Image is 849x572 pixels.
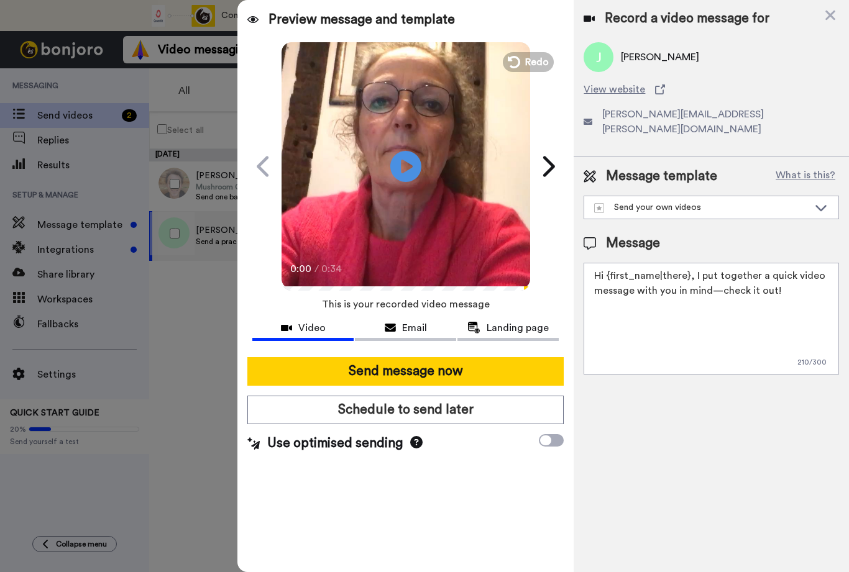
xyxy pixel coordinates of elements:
[594,201,809,214] div: Send your own videos
[247,396,564,424] button: Schedule to send later
[606,234,660,253] span: Message
[584,263,839,375] textarea: Hi {first_name|there}, I put together a quick video message with you in mind—check it out!
[322,291,490,318] span: This is your recorded video message
[606,167,717,186] span: Message template
[267,434,403,453] span: Use optimised sending
[247,357,564,386] button: Send message now
[594,203,604,213] img: demo-template.svg
[290,261,312,276] span: 0:00
[321,261,343,276] span: 0:34
[298,320,326,335] span: Video
[314,261,319,276] span: /
[402,320,427,335] span: Email
[602,107,839,137] span: [PERSON_NAME][EMAIL_ADDRESS][PERSON_NAME][DOMAIN_NAME]
[487,320,549,335] span: Landing page
[772,167,839,186] button: What is this?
